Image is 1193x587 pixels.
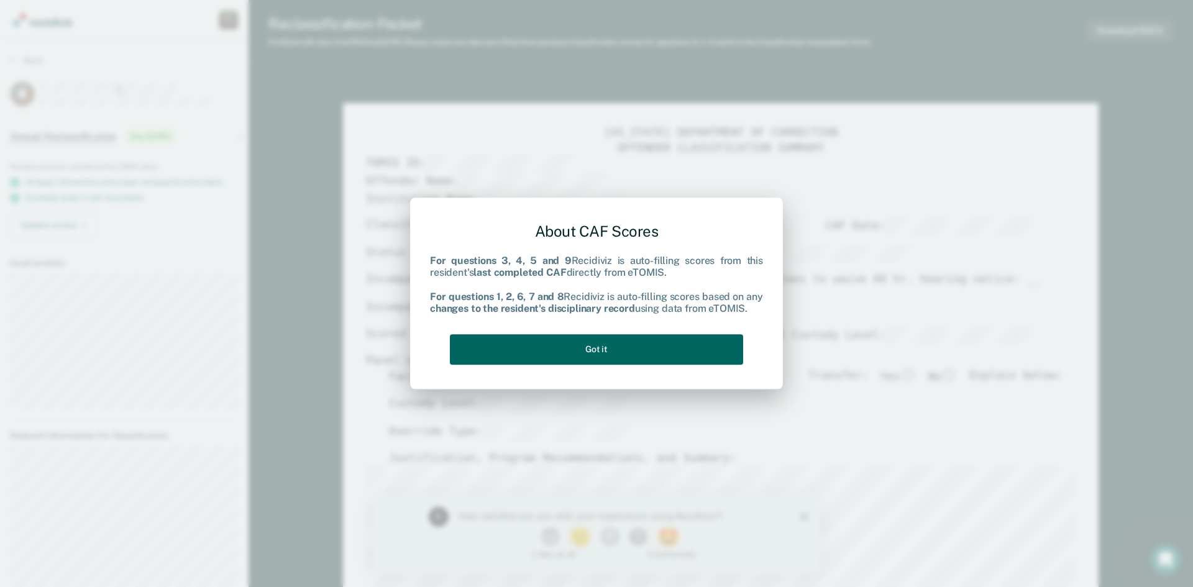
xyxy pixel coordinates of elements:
[430,291,564,303] b: For questions 1, 2, 6, 7 and 8
[473,267,566,279] b: last completed CAF
[273,56,390,64] div: 5 - Extremely
[430,303,635,314] b: changes to the resident's disciplinary record
[55,12,75,32] div: Profile image for Kim
[430,255,763,315] div: Recidiviz is auto-filling scores from this resident's directly from eTOMIS. Recidiviz is auto-fil...
[283,34,308,52] button: 5
[85,56,202,64] div: 1 - Not at all
[167,34,188,52] button: 1
[430,212,763,250] div: About CAF Scores
[255,34,277,52] button: 4
[194,34,220,52] button: 2
[426,19,434,26] div: Close survey
[450,334,743,365] button: Got it
[226,34,248,52] button: 3
[430,255,572,267] b: For questions 3, 4, 5 and 9
[85,16,372,27] div: How satisfied are you with your experience using Recidiviz?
